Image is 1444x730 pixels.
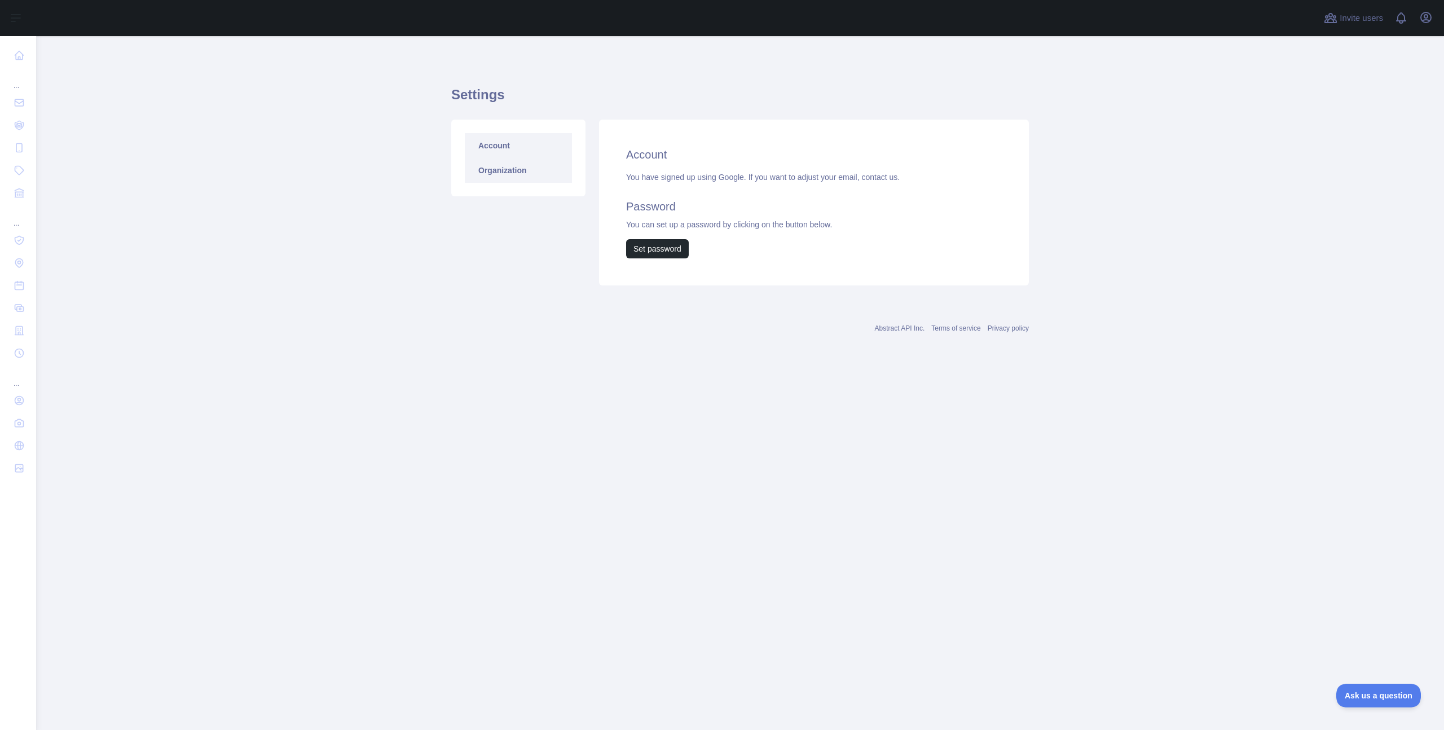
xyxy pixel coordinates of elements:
[1340,12,1383,25] span: Invite users
[465,133,572,158] a: Account
[861,173,900,182] a: contact us.
[1336,684,1421,707] iframe: Toggle Customer Support
[626,147,1002,162] h2: Account
[451,86,1029,113] h1: Settings
[626,239,689,258] button: Set password
[465,158,572,183] a: Organization
[1322,9,1385,27] button: Invite users
[988,324,1029,332] a: Privacy policy
[9,205,27,228] div: ...
[626,199,1002,214] h2: Password
[9,68,27,90] div: ...
[931,324,980,332] a: Terms of service
[875,324,925,332] a: Abstract API Inc.
[9,366,27,388] div: ...
[626,171,1002,258] div: You have signed up using Google. If you want to adjust your email, You can set up a password by c...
